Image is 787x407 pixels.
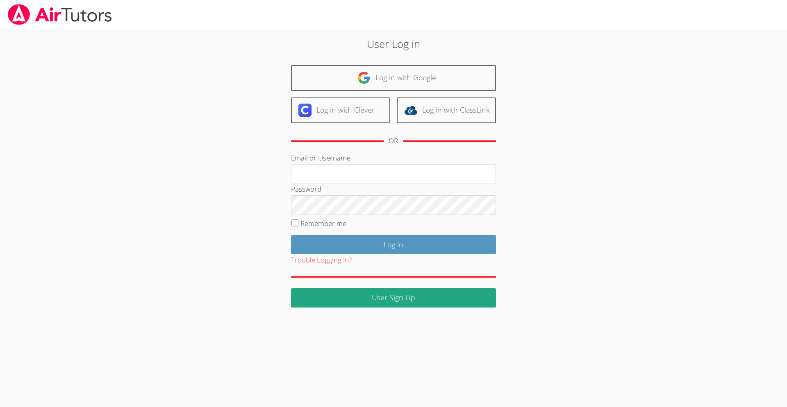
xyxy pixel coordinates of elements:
button: Trouble Logging In? [291,254,352,266]
label: Remember me [300,219,346,228]
img: clever-logo-6eab21bc6e7a338710f1a6ff85c0baf02591cd810cc4098c63d3a4b26e2feb20.svg [298,104,312,117]
img: classlink-logo-d6bb404cc1216ec64c9a2012d9dc4662098be43eaf13dc465df04b49fa7ab582.svg [404,104,417,117]
a: Log in with Clever [291,97,390,123]
h2: User Log in [181,36,606,52]
a: Log in with Google [291,65,496,91]
label: Password [291,184,321,194]
div: OR [389,135,398,147]
label: Email or Username [291,153,350,163]
a: Log in with ClassLink [397,97,496,123]
img: airtutors_banner-c4298cdbf04f3fff15de1276eac7730deb9818008684d7c2e4769d2f7ddbe033.png [7,4,113,25]
input: Log in [291,235,496,254]
a: User Sign Up [291,288,496,308]
img: google-logo-50288ca7cdecda66e5e0955fdab243c47b7ad437acaf1139b6f446037453330a.svg [357,71,371,84]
